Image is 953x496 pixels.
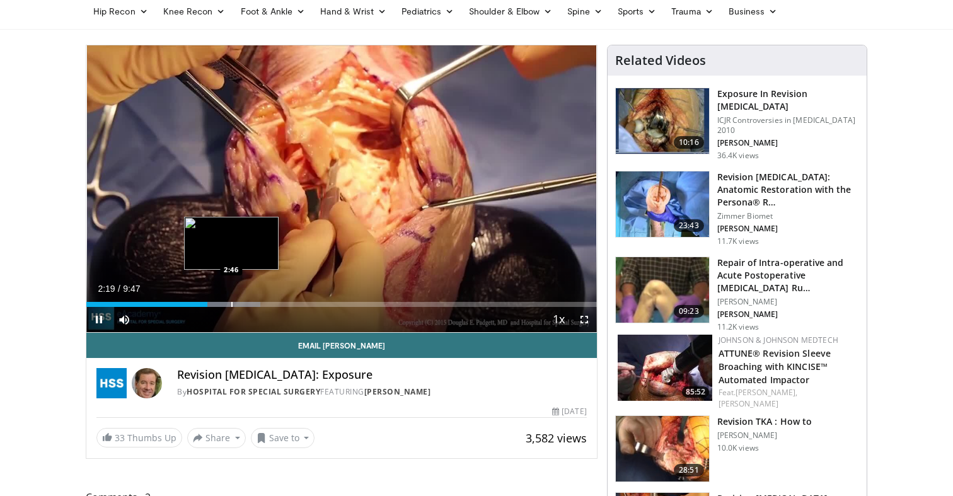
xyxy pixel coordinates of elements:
a: 10:16 Exposure In Revision [MEDICAL_DATA] ICJR Controversies in [MEDICAL_DATA] 2010 [PERSON_NAME]... [615,88,859,161]
a: 23:43 Revision [MEDICAL_DATA]: Anatomic Restoration with the Persona® R… Zimmer Biomet [PERSON_NA... [615,171,859,246]
div: By FEATURING [177,386,587,398]
p: 10.0K views [717,443,759,453]
span: 3,582 views [526,430,587,446]
h3: Revision TKA : How to [717,415,812,428]
h4: Related Videos [615,53,706,68]
a: 33 Thumbs Up [96,428,182,447]
a: Johnson & Johnson MedTech [719,335,838,345]
a: [PERSON_NAME], [736,387,797,398]
img: 82aed814-74a6-417c-912b-6e8fe9b5b7d4.150x105_q85_crop-smart_upscale.jpg [616,171,709,237]
span: 85:52 [682,386,709,398]
span: 09:23 [674,305,704,318]
button: Mute [112,307,137,332]
video-js: Video Player [86,45,597,333]
h3: Repair of Intra-operative and Acute Postoperative [MEDICAL_DATA] Ru… [717,257,859,294]
p: 36.4K views [717,151,759,161]
button: Share [187,428,246,448]
p: [PERSON_NAME] [717,430,812,441]
img: image.jpeg [184,217,279,270]
span: 33 [115,432,125,444]
a: [PERSON_NAME] [719,398,778,409]
img: 150145_0000_1.png.150x105_q85_crop-smart_upscale.jpg [616,257,709,323]
p: [PERSON_NAME] [717,297,859,307]
h4: Revision [MEDICAL_DATA]: Exposure [177,368,587,382]
span: / [118,284,120,294]
p: Zimmer Biomet [717,211,859,221]
a: 09:23 Repair of Intra-operative and Acute Postoperative [MEDICAL_DATA] Ru… [PERSON_NAME] [PERSON_... [615,257,859,332]
p: [PERSON_NAME] [717,309,859,320]
a: Email [PERSON_NAME] [86,333,597,358]
span: 10:16 [674,136,704,149]
button: Pause [86,307,112,332]
p: 11.2K views [717,322,759,332]
button: Playback Rate [546,307,572,332]
p: ICJR Controversies in [MEDICAL_DATA] 2010 [717,115,859,136]
img: ZLchN1uNxW69nWYX4xMDoxOmdtO40mAx.150x105_q85_crop-smart_upscale.jpg [616,416,709,482]
button: Fullscreen [572,307,597,332]
span: 2:19 [98,284,115,294]
a: ATTUNE® Revision Sleeve Broaching with KINCISE™ Automated Impactor [719,347,831,386]
img: Hospital for Special Surgery [96,368,127,398]
img: Screen_shot_2010-09-03_at_2.11.03_PM_2.png.150x105_q85_crop-smart_upscale.jpg [616,88,709,154]
a: [PERSON_NAME] [364,386,431,397]
div: [DATE] [552,406,586,417]
span: 28:51 [674,464,704,476]
button: Save to [251,428,315,448]
a: Hospital for Special Surgery [187,386,320,397]
div: Feat. [719,387,857,410]
h3: Exposure In Revision [MEDICAL_DATA] [717,88,859,113]
p: 11.7K views [717,236,759,246]
img: a6cc4739-87cc-4358-abd9-235c6f460cb9.150x105_q85_crop-smart_upscale.jpg [618,335,712,401]
a: 85:52 [618,335,712,401]
a: 28:51 Revision TKA : How to [PERSON_NAME] 10.0K views [615,415,859,482]
p: [PERSON_NAME] [717,224,859,234]
img: Avatar [132,368,162,398]
span: 9:47 [123,284,140,294]
h3: Revision [MEDICAL_DATA]: Anatomic Restoration with the Persona® R… [717,171,859,209]
p: [PERSON_NAME] [717,138,859,148]
span: 23:43 [674,219,704,232]
div: Progress Bar [86,302,597,307]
